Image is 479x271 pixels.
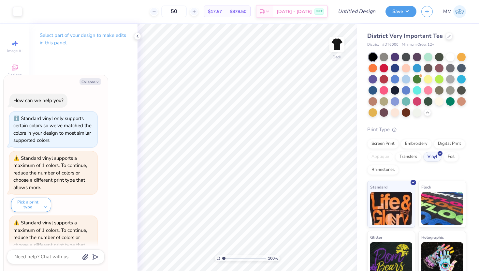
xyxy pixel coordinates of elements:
[268,255,278,261] span: 100 %
[385,6,416,17] button: Save
[421,234,444,241] span: Holographic
[370,184,387,190] span: Standard
[11,198,51,212] button: Pick a print type
[367,139,399,149] div: Screen Print
[443,5,466,18] a: MM
[443,8,452,15] span: MM
[382,42,399,48] span: # DT6000
[333,54,341,60] div: Back
[333,5,381,18] input: Untitled Design
[7,48,22,53] span: Image AI
[330,38,343,51] img: Back
[423,152,442,162] div: Vinyl
[370,234,383,241] span: Glitter
[367,152,393,162] div: Applique
[13,219,87,255] div: Standard vinyl supports a maximum of 1 colors. To continue, reduce the number of colors or choose...
[370,192,412,225] img: Standard
[13,97,64,104] div: How can we help you?
[421,192,463,225] img: Flock
[13,155,87,191] div: Standard vinyl supports a maximum of 1 colors. To continue, reduce the number of colors or choose...
[367,32,443,40] span: District Very Important Tee
[434,139,465,149] div: Digital Print
[161,6,187,17] input: – –
[277,8,312,15] span: [DATE] - [DATE]
[316,9,323,14] span: FREE
[367,165,399,175] div: Rhinestones
[421,184,431,190] span: Flock
[7,72,22,78] span: Designs
[13,115,92,144] div: Standard vinyl only supports certain colors so we’ve matched the colors in your design to most si...
[80,78,101,85] button: Collapse
[230,8,246,15] span: $878.50
[402,42,434,48] span: Minimum Order: 12 +
[453,5,466,18] img: Macy Mccollough
[443,152,459,162] div: Foil
[40,32,127,47] p: Select part of your design to make edits in this panel
[401,139,432,149] div: Embroidery
[395,152,421,162] div: Transfers
[367,126,466,133] div: Print Type
[208,8,222,15] span: $17.57
[367,42,379,48] span: District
